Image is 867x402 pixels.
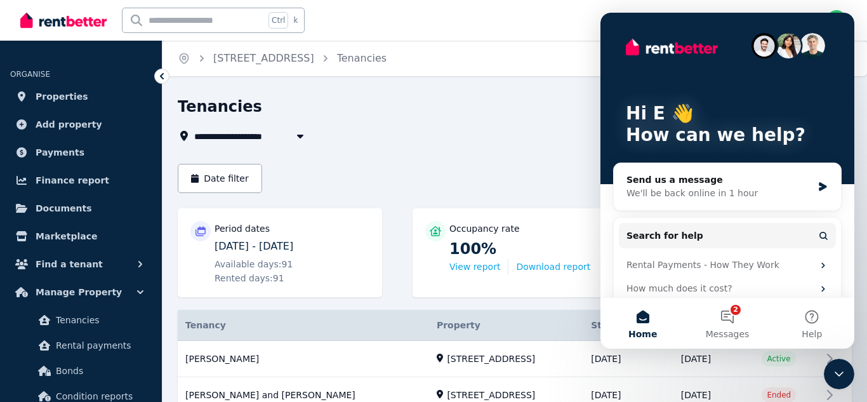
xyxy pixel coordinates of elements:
a: Properties [10,84,152,109]
a: Payments [10,140,152,165]
p: [DATE] - [DATE] [215,239,369,254]
span: Rental payments [56,338,142,353]
iframe: Intercom live chat [600,13,854,349]
span: Manage Property [36,285,122,300]
img: E Sharpe [826,10,847,30]
a: [STREET_ADDRESS] [213,52,314,64]
a: Marketplace [10,224,152,249]
nav: Breadcrumb [162,41,402,76]
span: Marketplace [36,229,97,244]
a: Add property [10,112,152,137]
a: Rental payments [15,333,147,358]
span: Documents [36,201,92,216]
p: Period dates [215,222,270,235]
span: Available days: 91 [215,258,293,271]
a: Finance report [10,168,152,193]
span: Properties [36,89,88,104]
iframe: Intercom live chat [824,359,854,389]
span: Find a tenant [36,257,103,272]
span: Tenancy [185,319,226,332]
th: Start date [583,310,673,341]
button: Date filter [178,164,262,193]
button: Manage Property [10,279,152,305]
button: Find a tenant [10,251,152,277]
span: ORGANISE [10,70,50,79]
button: Download report [516,260,590,273]
span: Bonds [56,363,142,379]
span: Tenancies [56,312,142,328]
span: Rented days: 91 [215,272,284,285]
th: Property [429,310,583,341]
p: Occupancy rate [449,222,520,235]
span: Ctrl [268,12,288,29]
span: Tenancies [337,51,387,66]
h1: Tenancies [178,97,262,117]
a: View details for Jana McGeachy [178,341,852,377]
img: RentBetter [20,11,107,30]
a: Bonds [15,358,147,384]
button: View report [449,260,500,273]
span: Payments [36,145,84,160]
p: 100% [449,239,604,259]
span: k [293,15,298,25]
a: Documents [10,196,152,221]
a: Tenancies [15,307,147,333]
span: Add property [36,117,102,132]
span: Finance report [36,173,109,188]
